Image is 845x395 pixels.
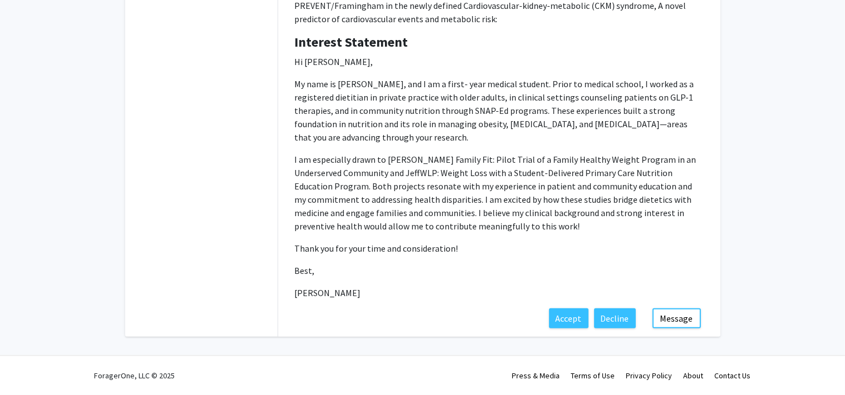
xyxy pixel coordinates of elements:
p: Best, [295,264,704,277]
a: Contact Us [715,371,751,381]
a: Terms of Use [571,371,615,381]
button: Decline [594,308,636,328]
div: ForagerOne, LLC © 2025 [95,356,175,395]
p: My name is [PERSON_NAME], and I am a first- year medical student. Prior to medical school, I work... [295,77,704,144]
a: Press & Media [512,371,560,381]
a: About [684,371,704,381]
a: Privacy Policy [626,371,673,381]
b: Interest Statement [295,33,408,51]
p: I am especially drawn to [PERSON_NAME] Family Fit: Pilot Trial of a Family Healthy Weight Program... [295,153,704,233]
p: Hi [PERSON_NAME], [295,55,704,68]
button: Accept [549,308,589,328]
button: Message [653,308,701,328]
iframe: Chat [8,345,47,387]
p: [PERSON_NAME] [295,286,704,299]
p: Thank you for your time and consideration! [295,242,704,255]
